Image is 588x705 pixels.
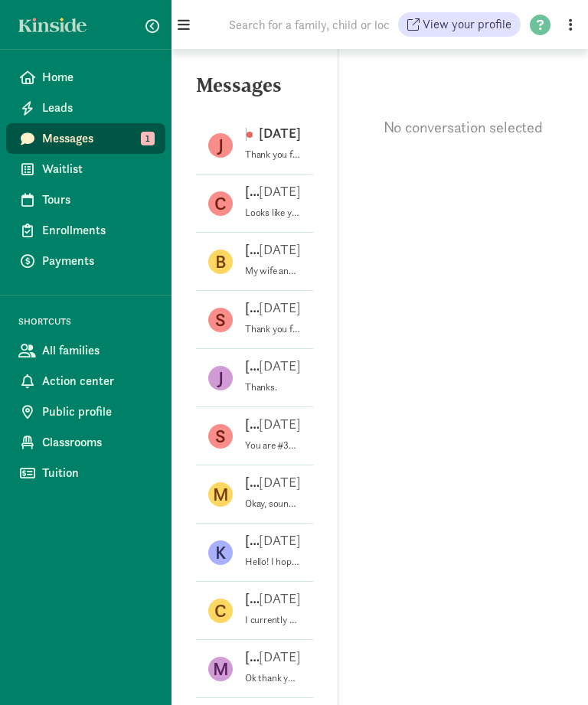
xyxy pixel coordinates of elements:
a: View your profile [398,12,521,37]
a: Payments [6,246,165,276]
h5: Messages [171,73,338,110]
span: Enrollments [42,221,153,240]
p: [PERSON_NAME] [245,124,247,142]
p: [PERSON_NAME] [245,299,259,317]
iframe: Chat Widget [511,586,588,659]
p: My wife and I own a home in [GEOGRAPHIC_DATA]. Our [DEMOGRAPHIC_DATA] granddaughter, [PERSON_NAME... [245,265,301,277]
span: Action center [42,372,153,390]
p: [DATE] [259,357,301,375]
span: Messages [42,129,153,148]
p: Thank you for reaching out to me. I think that I will pass at this time. We have 3 days of care a... [245,149,301,161]
p: [DATE] [259,648,301,666]
p: I currently don’t have any openings. It is wise to reach out. I just looked and I have 77 childre... [245,614,301,626]
p: [DATE] [259,415,301,433]
span: Waitlist [42,160,153,178]
p: Hello! I hope this message finds you well. I am reaching out to ensure [PERSON_NAME] is still on ... [245,556,301,568]
figure: M [208,657,233,681]
p: [PERSON_NAME] [245,473,259,491]
p: [DATE] [259,531,301,550]
span: View your profile [423,15,511,34]
a: Messages 1 [6,123,165,154]
p: Thanks. [245,381,301,393]
figure: S [208,424,233,449]
span: Classrooms [42,433,153,452]
p: [PERSON_NAME] [245,182,259,201]
p: [DATE] [259,240,301,259]
span: Leads [42,99,153,117]
p: [PERSON_NAME] [245,357,259,375]
span: Tours [42,191,153,209]
p: [DATE] [259,299,301,317]
figure: M [208,482,233,507]
p: [DATE] [247,124,301,142]
p: [DATE] [259,473,301,491]
span: Tuition [42,464,153,482]
p: [PERSON_NAME] [245,648,259,666]
span: Public profile [42,403,153,421]
p: [PERSON_NAME] [245,415,259,433]
p: Ok thank you ! [245,672,301,684]
a: Classrooms [6,427,165,458]
a: All families [6,335,165,366]
figure: J [208,133,233,158]
p: You are #36 on my waitlist for under 18 month. I don’t anticipate an opening in the next few months. [245,439,301,452]
a: Leads [6,93,165,123]
span: All families [42,341,153,360]
a: Tours [6,184,165,215]
span: Home [42,68,153,86]
input: Search for a family, child or location [220,9,398,40]
figure: K [208,540,233,565]
figure: C [208,191,233,216]
span: 1 [141,132,155,145]
figure: C [208,599,233,623]
figure: J [208,366,233,390]
a: Action center [6,366,165,397]
a: Tuition [6,458,165,488]
figure: B [208,250,233,274]
p: Looks like you are #13 for under 18months. [245,207,301,219]
p: [DATE] [259,589,301,608]
p: [DEMOGRAPHIC_DATA][PERSON_NAME] [245,531,259,550]
a: Public profile [6,397,165,427]
a: Home [6,62,165,93]
a: Waitlist [6,154,165,184]
p: Thank you for getting back to me with [PERSON_NAME] waitlist position. Yes, we're on all the wait... [245,323,301,335]
p: [PERSON_NAME] [245,589,259,608]
p: [PERSON_NAME] [245,240,259,259]
a: Enrollments [6,215,165,246]
p: Okay, sounds great. I will let you know as soon as I find out. Thank you so much! [245,498,301,510]
span: Payments [42,252,153,270]
p: No conversation selected [338,116,588,138]
p: [DATE] [259,182,301,201]
figure: S [208,308,233,332]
